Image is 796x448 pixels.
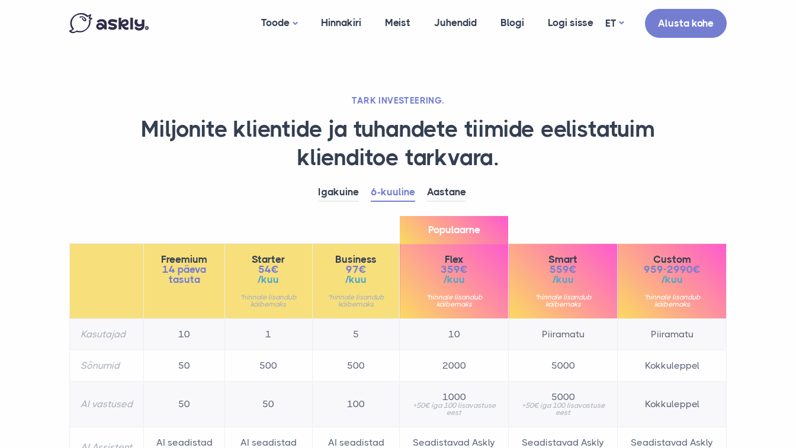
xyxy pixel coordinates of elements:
small: *hinnale lisandub käibemaks [628,294,715,308]
td: 5000 [509,350,618,382]
td: 50 [144,350,225,382]
th: Sõnumid [70,350,144,382]
small: +50€ iga 100 lisavastuse eest [519,402,606,416]
th: AI vastused [70,382,144,427]
span: Kokkuleppel [628,399,715,409]
td: 50 [225,382,313,427]
td: 500 [312,350,400,382]
td: Kokkuleppel [618,350,727,382]
span: 54€ [236,265,301,275]
span: 1000 [410,392,497,402]
span: 97€ [323,265,389,275]
td: 10 [144,319,225,350]
span: Flex [410,254,497,265]
span: 959-2990€ [628,265,715,275]
span: /kuu [410,275,497,285]
a: ET [605,15,624,32]
small: *hinnale lisandub käibemaks [519,294,606,308]
td: 2000 [400,350,509,382]
span: 359€ [410,265,497,275]
a: 6-kuuline [371,183,415,202]
img: Askly [69,13,149,33]
small: *hinnale lisandub käibemaks [323,294,389,308]
span: /kuu [236,275,301,285]
td: Piiramatu [618,319,727,350]
span: Custom [628,254,715,265]
td: 5 [312,319,400,350]
td: 100 [312,382,400,427]
span: Freemium [155,254,214,265]
h1: Miljonite klientide ja tuhandete tiimide eelistatuim klienditoe tarkvara. [69,115,727,172]
td: 1 [225,319,313,350]
span: Smart [519,254,606,265]
span: /kuu [323,275,389,285]
span: Business [323,254,389,265]
span: Populaarne [400,216,508,244]
a: Alusta kohe [645,9,727,38]
span: 14 päeva tasuta [155,265,214,285]
small: *hinnale lisandub käibemaks [236,294,301,308]
span: /kuu [519,275,606,285]
span: /kuu [628,275,715,285]
small: *hinnale lisandub käibemaks [410,294,497,308]
td: 500 [225,350,313,382]
td: 10 [400,319,509,350]
td: 50 [144,382,225,427]
td: Piiramatu [509,319,618,350]
span: 559€ [519,265,606,275]
a: Aastane [427,183,466,202]
h2: TARK INVESTEERING. [69,95,727,107]
a: Igakuine [318,183,359,202]
span: Starter [236,254,301,265]
small: +50€ iga 100 lisavastuse eest [410,402,497,416]
span: 5000 [519,392,606,402]
th: Kasutajad [70,319,144,350]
